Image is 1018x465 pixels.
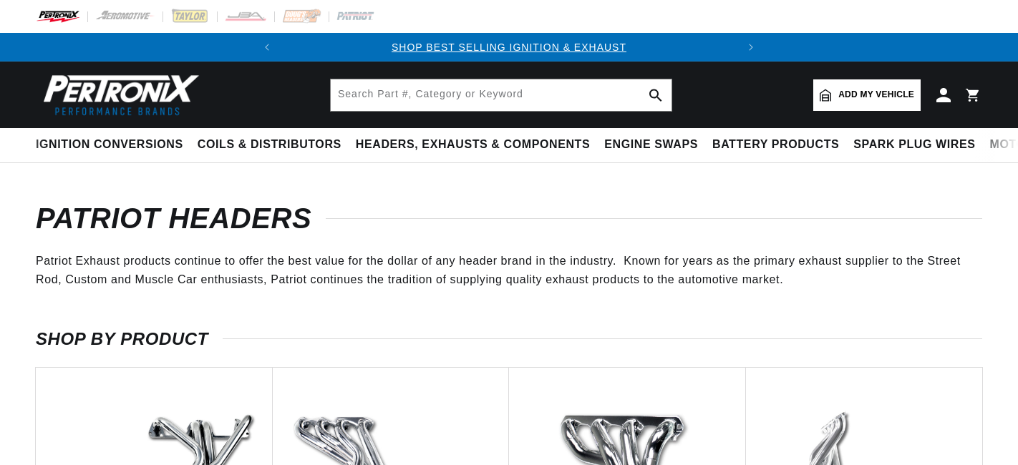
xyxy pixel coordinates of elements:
[190,128,349,162] summary: Coils & Distributors
[36,137,183,152] span: Ignition Conversions
[737,33,765,62] button: Translation missing: en.sections.announcements.next_announcement
[36,128,190,162] summary: Ignition Conversions
[36,252,982,288] p: Patriot Exhaust products continue to offer the best value for the dollar of any header brand in t...
[356,137,590,152] span: Headers, Exhausts & Components
[392,41,626,53] a: SHOP BEST SELLING IGNITION & EXHAUST
[712,137,839,152] span: Battery Products
[281,39,737,55] div: Announcement
[597,128,705,162] summary: Engine Swaps
[640,79,672,111] button: search button
[331,79,672,111] input: Search Part #, Category or Keyword
[281,39,737,55] div: 1 of 2
[604,137,698,152] span: Engine Swaps
[838,88,914,102] span: Add my vehicle
[36,206,982,230] h1: Patriot Headers
[198,137,341,152] span: Coils & Distributors
[853,137,975,152] span: Spark Plug Wires
[846,128,982,162] summary: Spark Plug Wires
[349,128,597,162] summary: Headers, Exhausts & Components
[813,79,921,111] a: Add my vehicle
[36,332,982,346] h2: SHOP BY PRODUCT
[253,33,281,62] button: Translation missing: en.sections.announcements.previous_announcement
[36,70,200,119] img: Pertronix
[705,128,846,162] summary: Battery Products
